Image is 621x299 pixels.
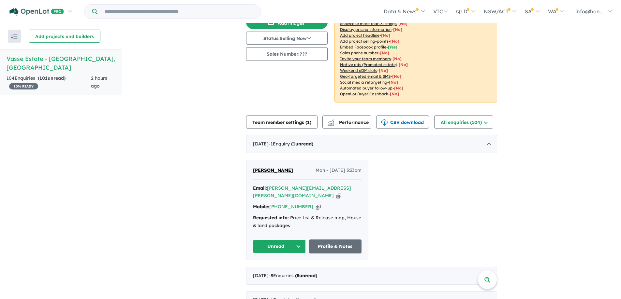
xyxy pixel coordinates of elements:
[340,21,397,26] u: Showcase more than 3 listings
[253,185,351,199] a: [PERSON_NAME][EMAIL_ADDRESS][PERSON_NAME][DOMAIN_NAME]
[328,119,334,123] img: line-chart.svg
[29,30,100,43] button: Add projects and builders
[340,45,386,49] u: Embed Facebook profile
[291,141,313,147] strong: ( unread)
[246,47,328,61] button: Sales Number:???
[340,50,378,55] u: Sales phone number
[307,119,310,125] span: 1
[253,215,289,221] strong: Requested info:
[394,86,403,90] span: [No]
[7,54,115,72] h5: Vasse Estate - [GEOGRAPHIC_DATA] , [GEOGRAPHIC_DATA]
[340,68,377,73] u: Weekend eDM slots
[388,45,397,49] span: [ Yes ]
[246,32,328,45] button: Status:Selling Now
[340,62,397,67] u: Native ads (Promoted estate)
[297,273,299,279] span: 8
[380,50,389,55] span: [ No ]
[390,39,399,44] span: [ No ]
[376,116,429,129] button: CSV download
[269,141,313,147] span: - 1 Enquir y
[253,167,293,173] span: [PERSON_NAME]
[99,5,260,19] input: Try estate name, suburb, builder or developer
[381,33,390,38] span: [ No ]
[322,116,371,129] button: Performance
[11,34,18,39] img: sort.svg
[7,75,91,90] div: 104 Enquir ies
[316,203,321,210] button: Copy
[381,119,388,126] img: download icon
[269,204,313,210] a: [PHONE_NUMBER]
[246,116,318,129] button: Team member settings (1)
[91,75,107,89] span: 2 hours ago
[340,33,379,38] u: Add project headline
[246,267,497,285] div: [DATE]
[336,192,341,199] button: Copy
[295,273,317,279] strong: ( unread)
[9,8,64,16] img: Openlot PRO Logo White
[329,119,369,125] span: Performance
[434,116,493,129] button: All enquiries (104)
[253,239,306,253] button: Unread
[253,204,269,210] strong: Mobile:
[9,83,38,89] span: 10 % READY
[340,56,391,61] u: Invite your team members
[340,91,388,96] u: OpenLot Buyer Cashback
[398,21,407,26] span: [ No ]
[253,185,267,191] strong: Email:
[389,80,398,85] span: [No]
[340,74,391,79] u: Geo-targeted email & SMS
[340,86,392,90] u: Automated buyer follow-up
[399,62,408,67] span: [No]
[38,75,66,81] strong: ( unread)
[246,135,497,153] div: [DATE]
[340,80,387,85] u: Social media retargeting
[390,91,399,96] span: [No]
[392,74,401,79] span: [No]
[269,273,317,279] span: - 8 Enquir ies
[392,56,402,61] span: [ No ]
[39,75,48,81] span: 101
[340,39,389,44] u: Add project selling-points
[316,167,362,174] span: Mon - [DATE] 3:33pm
[575,8,604,15] span: info@han...
[253,214,362,230] div: Price-list & Release map, House & land packages
[293,141,295,147] span: 1
[393,27,402,32] span: [ No ]
[253,167,293,174] a: [PERSON_NAME]
[328,121,334,126] img: bar-chart.svg
[340,27,392,32] u: Display pricing information
[309,239,362,253] a: Profile & Notes
[379,68,388,73] span: [No]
